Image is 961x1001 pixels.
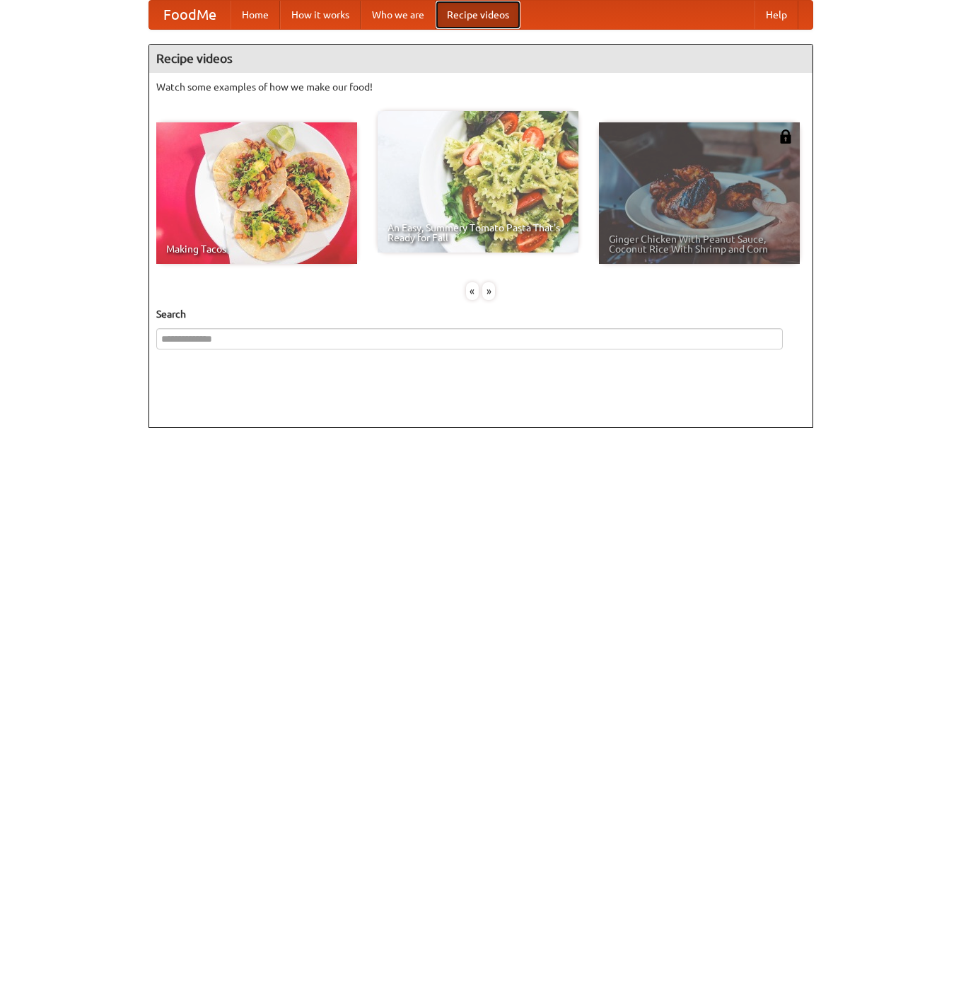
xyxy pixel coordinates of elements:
h4: Recipe videos [149,45,813,73]
a: An Easy, Summery Tomato Pasta That's Ready for Fall [378,111,578,253]
a: Home [231,1,280,29]
div: « [466,282,479,300]
a: Help [755,1,798,29]
a: FoodMe [149,1,231,29]
a: Making Tacos [156,122,357,264]
img: 483408.png [779,129,793,144]
span: Making Tacos [166,244,347,254]
a: Who we are [361,1,436,29]
p: Watch some examples of how we make our food! [156,80,805,94]
a: How it works [280,1,361,29]
a: Recipe videos [436,1,520,29]
span: An Easy, Summery Tomato Pasta That's Ready for Fall [388,223,569,243]
h5: Search [156,307,805,321]
div: » [482,282,495,300]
